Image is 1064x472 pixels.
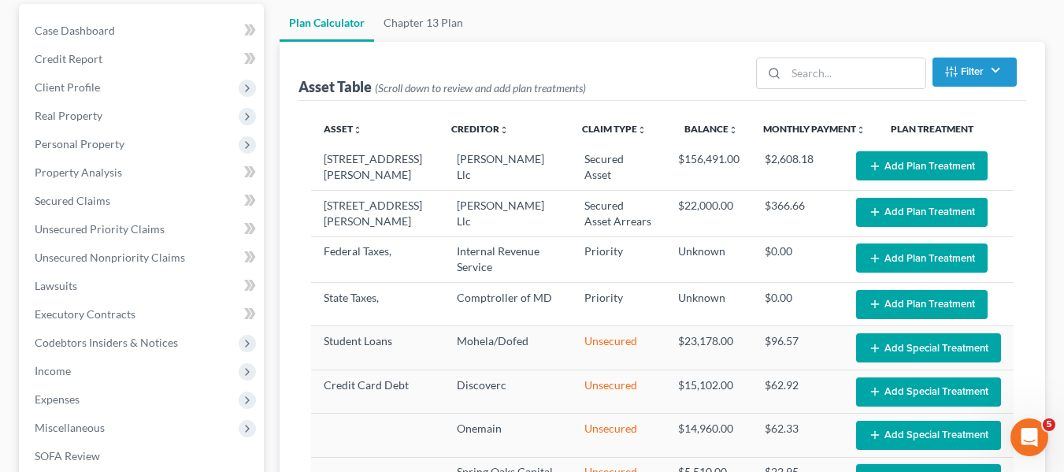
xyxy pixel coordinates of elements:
[1010,418,1048,456] iframe: Intercom live chat
[22,300,264,329] a: Executory Contracts
[35,109,102,122] span: Real Property
[728,125,738,135] i: unfold_more
[35,165,122,179] span: Property Analysis
[311,283,444,326] td: State Taxes,
[35,137,124,151] span: Personal Property
[35,336,178,349] span: Codebtors Insiders & Notices
[665,191,752,236] td: $22,000.00
[752,414,843,457] td: $62.33
[311,236,444,282] td: Federal Taxes,
[572,414,665,457] td: Unsecured
[932,58,1017,87] button: Filter
[324,123,362,135] a: Assetunfold_more
[451,123,509,135] a: Creditorunfold_more
[572,145,665,191] td: Secured Asset
[22,215,264,243] a: Unsecured Priority Claims
[856,243,988,273] button: Add Plan Treatment
[22,442,264,470] a: SOFA Review
[665,145,752,191] td: $156,491.00
[856,377,1001,407] button: Add Special Treatment
[35,392,80,406] span: Expenses
[856,421,1001,450] button: Add Special Treatment
[374,4,473,42] a: Chapter 13 Plan
[22,158,264,187] a: Property Analysis
[22,243,264,272] a: Unsecured Nonpriority Claims
[572,191,665,236] td: Secured Asset Arrears
[353,125,362,135] i: unfold_more
[856,198,988,227] button: Add Plan Treatment
[280,4,374,42] a: Plan Calculator
[35,421,105,434] span: Miscellaneous
[856,290,988,319] button: Add Plan Treatment
[444,414,573,457] td: Onemain
[444,370,573,413] td: Discoverc
[35,52,102,65] span: Credit Report
[35,449,100,463] span: SOFA Review
[637,125,647,135] i: unfold_more
[665,283,752,326] td: Unknown
[35,251,185,264] span: Unsecured Nonpriority Claims
[444,236,573,282] td: Internal Revenue Service
[878,113,1014,145] th: Plan Treatment
[856,333,1001,362] button: Add Special Treatment
[444,191,573,236] td: [PERSON_NAME] Llc
[684,123,738,135] a: Balanceunfold_more
[311,191,444,236] td: [STREET_ADDRESS][PERSON_NAME]
[22,45,264,73] a: Credit Report
[856,125,866,135] i: unfold_more
[752,236,843,282] td: $0.00
[752,191,843,236] td: $366.66
[665,370,752,413] td: $15,102.00
[444,145,573,191] td: [PERSON_NAME] Llc
[752,326,843,370] td: $96.57
[35,279,77,292] span: Lawsuits
[444,283,573,326] td: Comptroller of MD
[311,370,444,413] td: Credit Card Debt
[298,77,586,96] div: Asset Table
[665,326,752,370] td: $23,178.00
[375,81,586,95] span: (Scroll down to review and add plan treatments)
[572,370,665,413] td: Unsecured
[763,123,866,135] a: Monthly Paymentunfold_more
[311,326,444,370] td: Student Loans
[572,283,665,326] td: Priority
[582,123,647,135] a: Claim Typeunfold_more
[572,236,665,282] td: Priority
[35,307,135,321] span: Executory Contracts
[35,222,165,236] span: Unsecured Priority Claims
[665,414,752,457] td: $14,960.00
[752,145,843,191] td: $2,608.18
[1043,418,1055,431] span: 5
[311,145,444,191] td: [STREET_ADDRESS][PERSON_NAME]
[786,58,925,88] input: Search...
[665,236,752,282] td: Unknown
[22,17,264,45] a: Case Dashboard
[752,283,843,326] td: $0.00
[22,272,264,300] a: Lawsuits
[35,194,110,207] span: Secured Claims
[499,125,509,135] i: unfold_more
[35,364,71,377] span: Income
[35,80,100,94] span: Client Profile
[35,24,115,37] span: Case Dashboard
[572,326,665,370] td: Unsecured
[22,187,264,215] a: Secured Claims
[444,326,573,370] td: Mohela/Dofed
[856,151,988,180] button: Add Plan Treatment
[752,370,843,413] td: $62.92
